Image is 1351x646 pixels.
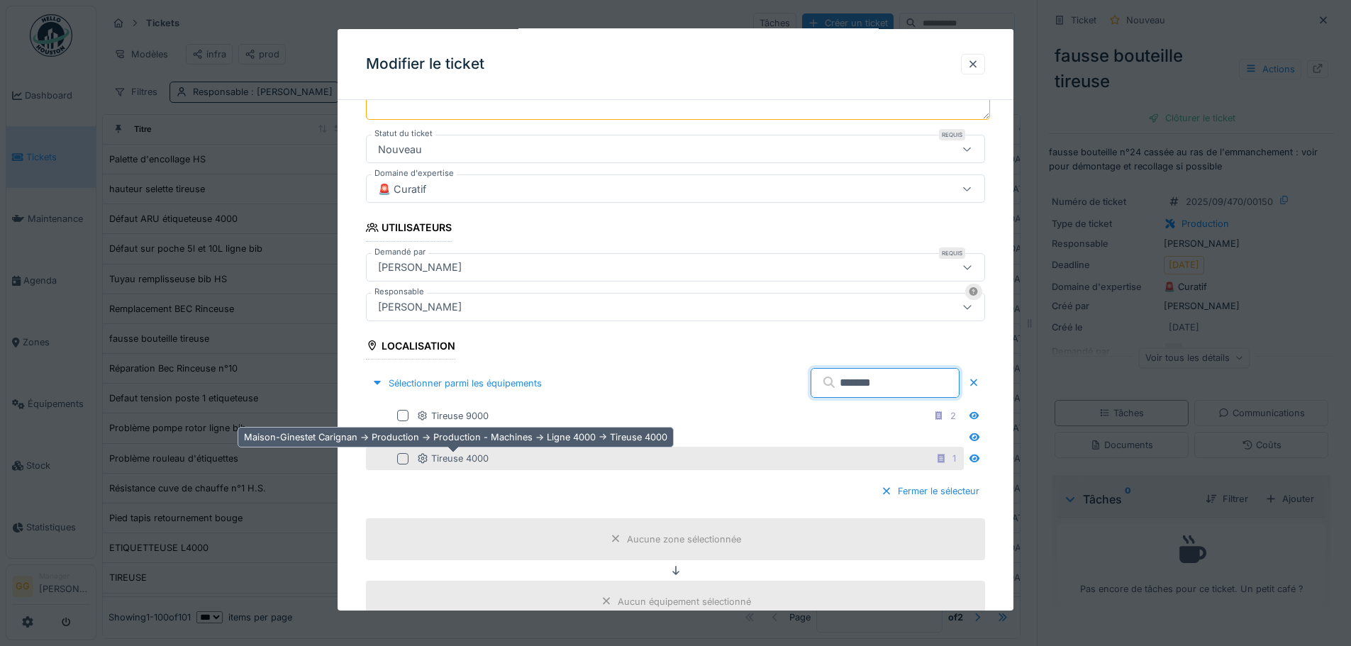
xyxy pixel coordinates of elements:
label: Statut du ticket [372,128,435,140]
div: 1 [952,452,956,465]
div: Aucun équipement sélectionné [618,595,751,608]
div: Utilisateurs [366,217,452,241]
label: Demandé par [372,246,428,258]
div: Tireuse 9000 [417,409,489,423]
div: Tireuse 4000 [417,452,489,465]
div: Aucune zone sélectionnée [627,533,741,546]
div: [PERSON_NAME] [372,260,467,275]
div: Requis [939,247,965,259]
div: Localisation [366,335,455,360]
label: Domaine d'expertise [372,167,457,179]
div: Nouveau [372,141,428,157]
div: Maison-Ginestet Carignan -> Production -> Production - Machines -> Ligne 4000 -> Tireuse 4000 [238,427,674,447]
div: Sélectionner parmi les équipements [366,374,547,393]
h3: Modifier le ticket [366,55,484,73]
label: Responsable [372,286,427,298]
div: 2 [950,409,956,423]
div: Fermer le sélecteur [875,481,985,501]
div: [PERSON_NAME] [372,299,467,315]
div: Requis [939,129,965,140]
div: 🚨 Curatif [372,181,432,196]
